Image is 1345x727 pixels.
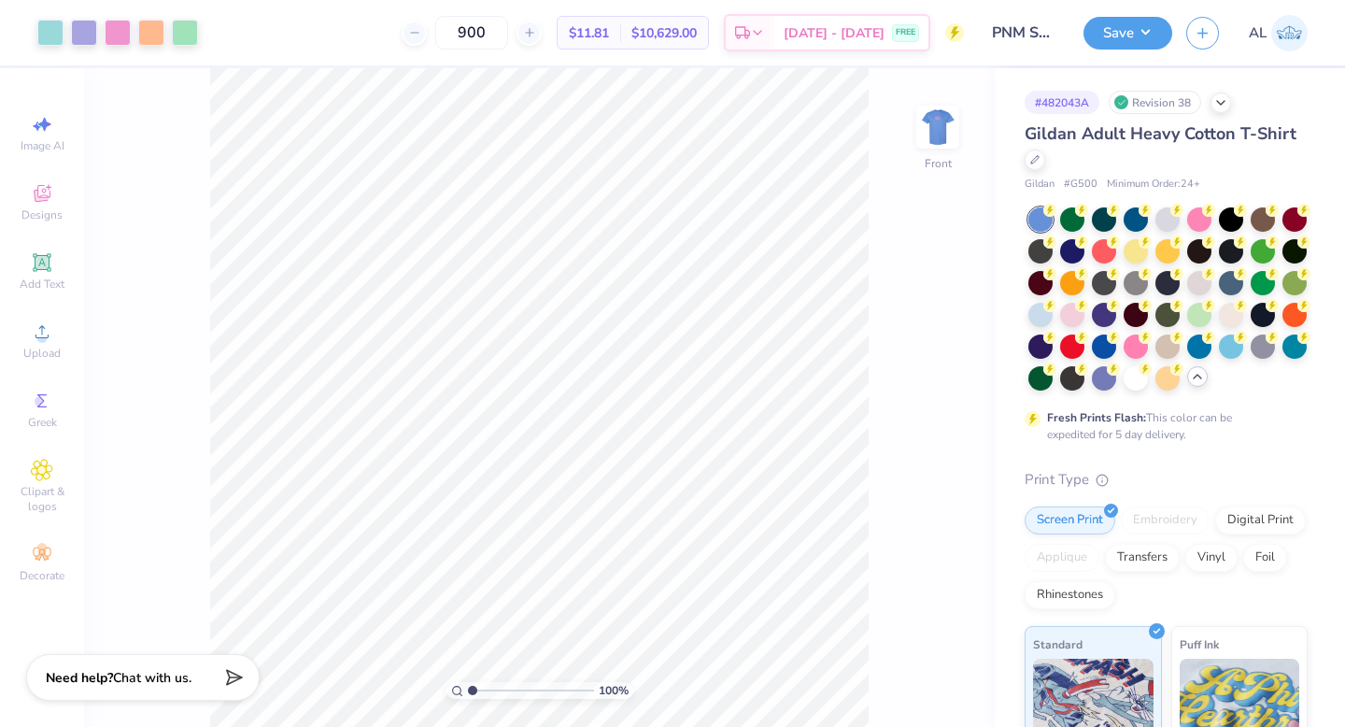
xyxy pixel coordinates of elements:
[20,277,64,292] span: Add Text
[919,108,956,146] img: Front
[1025,506,1115,535] div: Screen Print
[925,155,952,172] div: Front
[1271,15,1308,51] img: Ashley Lara
[113,669,191,687] span: Chat with us.
[28,415,57,430] span: Greek
[1025,177,1055,192] span: Gildan
[21,207,63,222] span: Designs
[978,14,1069,51] input: Untitled Design
[1121,506,1210,535] div: Embroidery
[46,669,113,687] strong: Need help?
[1025,469,1308,491] div: Print Type
[23,346,61,361] span: Upload
[599,682,629,699] span: 100 %
[896,26,915,39] span: FREE
[1243,544,1287,572] div: Foil
[9,484,75,514] span: Clipart & logos
[1185,544,1238,572] div: Vinyl
[20,568,64,583] span: Decorate
[1180,634,1219,654] span: Puff Ink
[1109,91,1201,114] div: Revision 38
[1107,177,1200,192] span: Minimum Order: 24 +
[435,16,508,50] input: – –
[784,23,885,43] span: [DATE] - [DATE]
[1033,634,1083,654] span: Standard
[1249,22,1267,44] span: AL
[1047,409,1277,443] div: This color can be expedited for 5 day delivery.
[1215,506,1306,535] div: Digital Print
[631,23,697,43] span: $10,629.00
[1105,544,1180,572] div: Transfers
[1047,410,1146,425] strong: Fresh Prints Flash:
[1064,177,1097,192] span: # G500
[1249,15,1308,51] a: AL
[1083,17,1172,50] button: Save
[1025,581,1115,609] div: Rhinestones
[1025,122,1296,145] span: Gildan Adult Heavy Cotton T-Shirt
[569,23,609,43] span: $11.81
[1025,91,1099,114] div: # 482043A
[1025,544,1099,572] div: Applique
[21,138,64,153] span: Image AI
